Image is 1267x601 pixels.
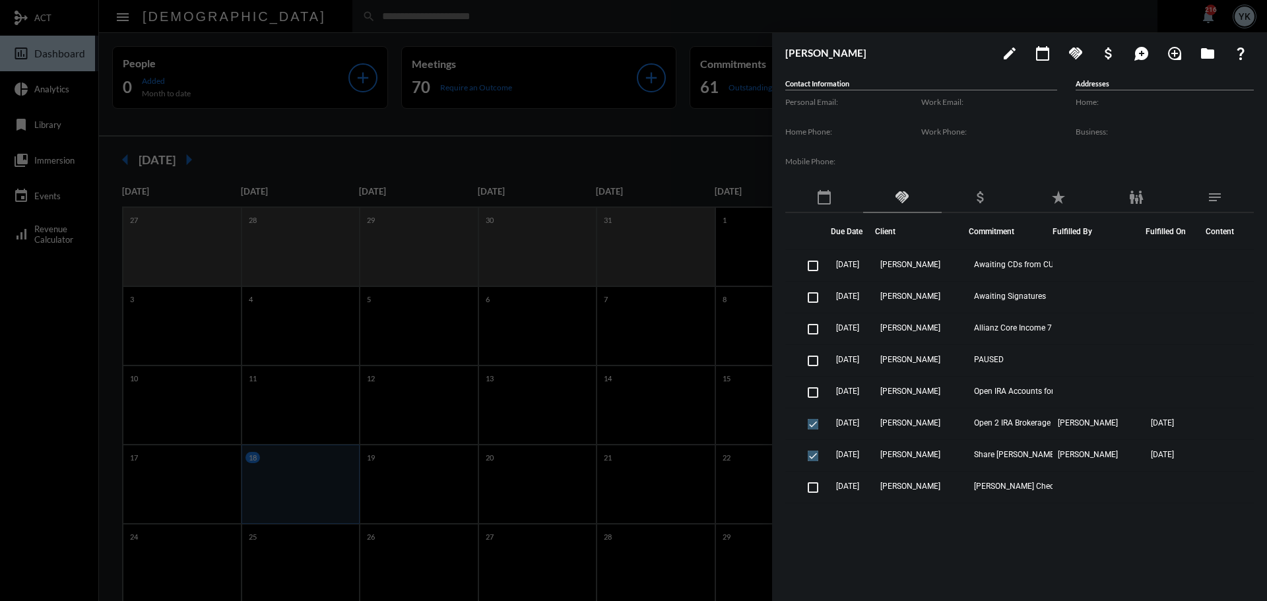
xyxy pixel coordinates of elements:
span: [PERSON_NAME] [880,450,940,459]
span: [DATE] [836,482,859,491]
span: [PERSON_NAME] [880,387,940,396]
span: [PERSON_NAME] [880,292,940,301]
th: Fulfilled On [1146,213,1199,250]
button: Archives [1194,40,1221,66]
label: Business: [1076,127,1254,137]
span: [DATE] [1151,450,1174,459]
span: Allianz Core Income 7 Annuities - TBK572571 [974,323,1106,332]
th: Fulfilled By [1053,213,1146,250]
span: [PERSON_NAME] [880,513,940,522]
mat-icon: calendar_today [1035,46,1051,61]
mat-icon: attach_money [973,189,989,205]
mat-icon: maps_ugc [1134,46,1150,61]
th: Content [1199,213,1254,250]
th: Client [875,213,968,250]
span: [PERSON_NAME] [880,323,940,332]
span: [DATE] [836,355,859,364]
span: [DATE] [836,450,859,459]
span: [DATE] [836,513,859,522]
button: edit person [996,40,1023,66]
span: [DATE] [836,387,859,396]
mat-icon: star_rate [1051,189,1066,205]
mat-icon: handshake [894,189,910,205]
button: Add meeting [1029,40,1056,66]
h5: Contact Information [785,79,1057,90]
span: CD Matures [974,513,1016,522]
mat-icon: folder [1200,46,1216,61]
mat-icon: calendar_today [816,189,832,205]
label: Home Phone: [785,127,921,137]
span: [PERSON_NAME] [1058,450,1118,459]
span: [DATE] [836,323,859,332]
span: [DATE] [836,292,859,301]
span: Open IRA Accounts for [PERSON_NAME] [974,387,1106,396]
h3: [PERSON_NAME] [785,47,990,59]
span: [DATE] [1151,418,1174,427]
span: [PERSON_NAME] [880,260,940,269]
label: Personal Email: [785,97,921,107]
span: [PERSON_NAME] [880,355,940,364]
span: [DATE] [836,260,859,269]
mat-icon: attach_money [1101,46,1117,61]
label: Mobile Phone: [785,156,921,166]
th: Commitment [969,213,1053,250]
span: Open 2 IRA Brokerage Accounts [974,418,1086,427]
mat-icon: loupe [1167,46,1183,61]
span: [PERSON_NAME] Checks - Ready to Trade [974,482,1106,491]
span: Awaiting Signatures [974,292,1046,301]
th: Due Date [831,213,875,250]
button: Add Business [1095,40,1122,66]
button: Add Mention [1128,40,1155,66]
mat-icon: question_mark [1233,46,1249,61]
span: Share [PERSON_NAME] Illustration in GPS [974,450,1106,459]
span: [PERSON_NAME] [1058,513,1118,522]
label: Home: [1076,97,1254,107]
button: Add Commitment [1062,40,1089,66]
mat-icon: family_restroom [1128,189,1144,205]
button: What If? [1227,40,1254,66]
label: Work Email: [921,97,1057,107]
mat-icon: handshake [1068,46,1084,61]
span: [PERSON_NAME] [880,482,940,491]
mat-icon: notes [1207,189,1223,205]
span: PAUSED [974,355,1004,364]
span: [PERSON_NAME] [1058,418,1118,427]
span: Awaiting CDs from CU [974,260,1054,269]
span: [PERSON_NAME] [880,418,940,427]
button: Add Introduction [1161,40,1188,66]
label: Work Phone: [921,127,1057,137]
mat-icon: edit [1002,46,1018,61]
h5: Addresses [1076,79,1254,90]
span: [DATE] [1151,513,1174,522]
span: [DATE] [836,418,859,427]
